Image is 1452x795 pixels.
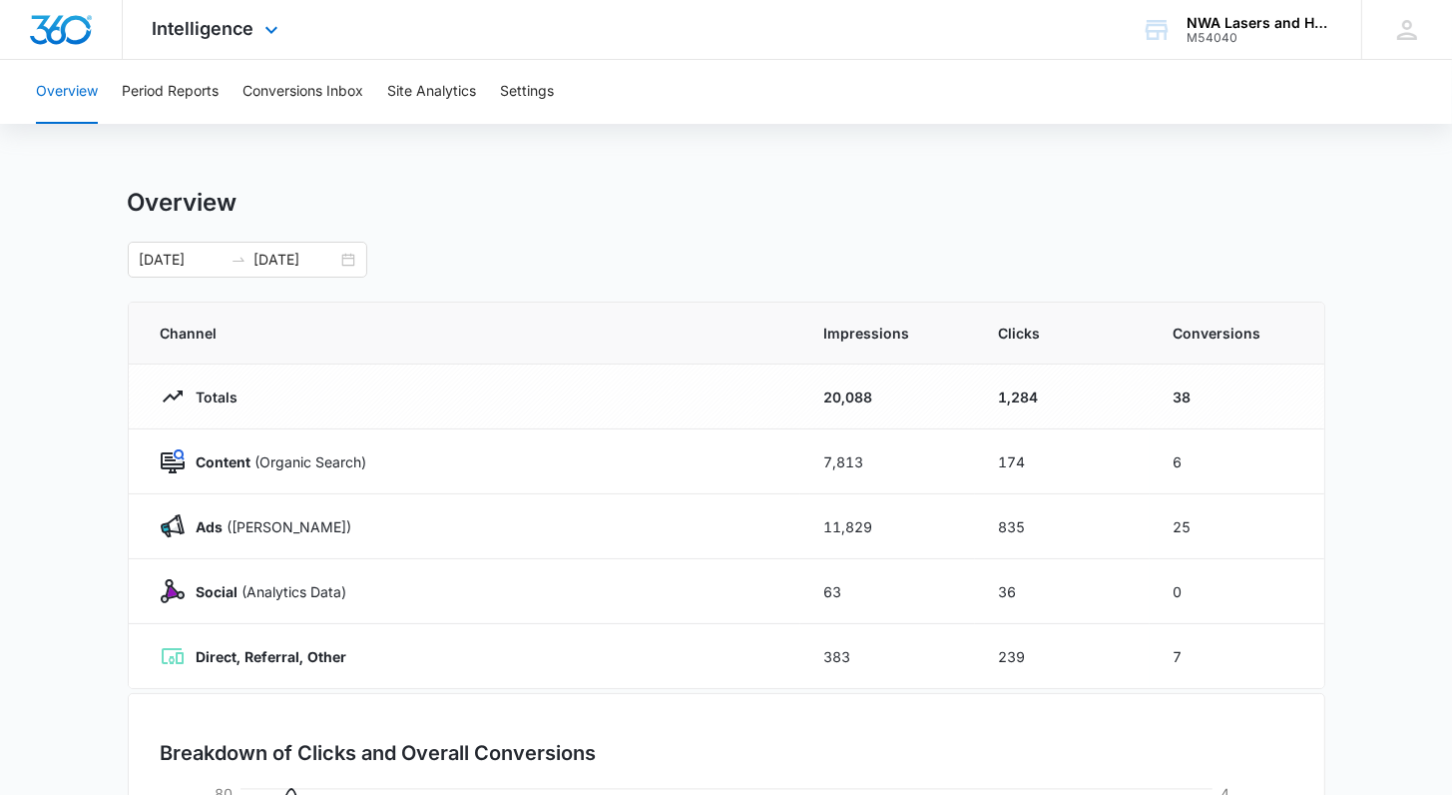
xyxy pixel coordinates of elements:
[153,18,254,39] span: Intelligence
[1187,15,1332,31] div: account name
[387,60,476,124] button: Site Analytics
[161,323,776,344] span: Channel
[1150,559,1324,624] td: 0
[242,60,363,124] button: Conversions Inbox
[161,579,185,603] img: Social
[161,738,597,768] h3: Breakdown of Clicks and Overall Conversions
[1150,429,1324,494] td: 6
[1150,365,1324,429] td: 38
[140,249,223,271] input: Start date
[800,559,975,624] td: 63
[1150,624,1324,689] td: 7
[975,365,1150,429] td: 1,284
[197,648,347,665] strong: Direct, Referral, Other
[975,559,1150,624] td: 36
[975,494,1150,559] td: 835
[800,365,975,429] td: 20,088
[128,188,238,218] h1: Overview
[231,252,246,268] span: to
[185,516,352,537] p: ([PERSON_NAME])
[231,252,246,268] span: swap-right
[161,514,185,538] img: Ads
[800,624,975,689] td: 383
[197,518,224,535] strong: Ads
[185,581,347,602] p: (Analytics Data)
[975,624,1150,689] td: 239
[999,323,1126,344] span: Clicks
[800,429,975,494] td: 7,813
[1174,323,1292,344] span: Conversions
[185,387,239,407] p: Totals
[185,451,367,472] p: (Organic Search)
[500,60,554,124] button: Settings
[800,494,975,559] td: 11,829
[1150,494,1324,559] td: 25
[36,60,98,124] button: Overview
[824,323,951,344] span: Impressions
[122,60,219,124] button: Period Reports
[254,249,337,271] input: End date
[197,583,239,600] strong: Social
[1187,31,1332,45] div: account id
[161,449,185,473] img: Content
[975,429,1150,494] td: 174
[197,453,251,470] strong: Content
